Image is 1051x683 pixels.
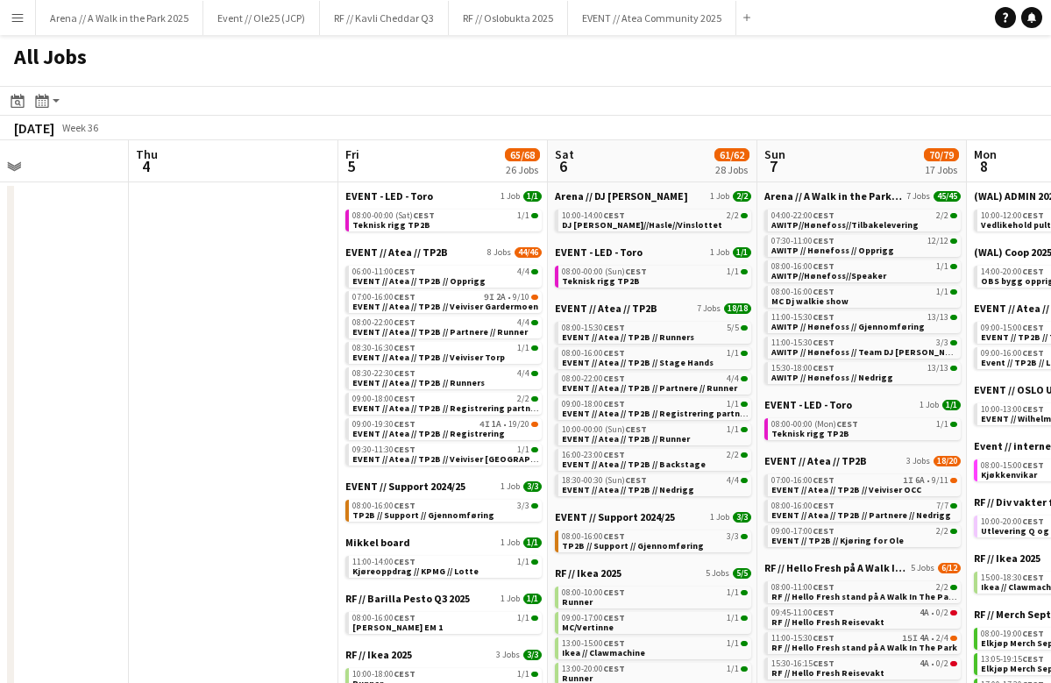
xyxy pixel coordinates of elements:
[517,558,529,566] span: 1/1
[813,362,834,374] span: CEST
[562,357,714,368] span: EVENT // Atea // TP2B // Stage Hands
[603,322,625,333] span: CEST
[764,454,867,467] span: EVENT // Atea // TP2B
[603,530,625,542] span: CEST
[352,342,538,362] a: 08:30-16:30CEST1/1EVENT // Atea // TP2B // Veiviser Torp
[733,191,751,202] span: 2/2
[771,527,834,536] span: 09:00-17:00
[771,418,957,438] a: 08:00-00:00 (Mon)CEST1/1Teknisk rigg TP2B
[771,321,925,332] span: AWITP // Hønefoss // Gjennomføring
[906,191,930,202] span: 7 Jobs
[345,189,433,203] span: EVENT - LED - Toro
[771,260,957,281] a: 08:00-16:00CEST1/1AWITP//Hønefoss//Speaker
[562,596,593,608] span: Runner
[496,293,506,302] span: 2A
[562,275,640,287] span: Teknisk rigg TP2B
[345,592,542,605] a: RF // Barilla Pesto Q3 20251 Job1/1
[562,267,647,276] span: 08:00-00:00 (Sun)
[555,510,751,566] div: EVENT // Support 2024/251 Job3/308:00-16:00CEST3/3TP2B // Support // Gjennomføring
[517,318,529,327] span: 4/4
[352,612,538,632] a: 08:00-16:00CEST1/1[PERSON_NAME] EM 1
[813,337,834,348] span: CEST
[727,324,739,332] span: 5/5
[345,189,542,203] a: EVENT - LED - Toro1 Job1/1
[517,502,529,510] span: 3/3
[394,317,415,328] span: CEST
[562,266,748,286] a: 08:00-00:00 (Sun)CEST1/1Teknisk rigg TP2B
[523,537,542,548] span: 1/1
[517,211,529,220] span: 1/1
[710,247,729,258] span: 1 Job
[555,566,751,580] a: RF // Ikea 20255 Jobs5/5
[555,510,675,523] span: EVENT // Support 2024/25
[727,349,739,358] span: 1/1
[764,398,852,411] span: EVENT - LED - Toro
[603,587,625,598] span: CEST
[625,266,647,277] span: CEST
[555,189,688,203] span: Arena // DJ Walkie
[813,286,834,297] span: CEST
[710,512,729,523] span: 1 Job
[771,245,894,256] span: AWITP // Hønefoss // Opprigg
[394,444,415,455] span: CEST
[771,337,957,357] a: 11:00-15:30CEST3/3AWITP // Hønefoss // Team DJ [PERSON_NAME]
[771,346,965,358] span: AWITP // Hønefoss // Team DJ Walkie
[508,420,529,429] span: 19/20
[1022,403,1044,415] span: CEST
[345,536,542,549] a: Mikkel board1 Job1/1
[320,1,449,35] button: RF // Kavli Cheddar Q3
[555,189,751,203] a: Arena // DJ [PERSON_NAME]1 Job2/2
[771,509,951,521] span: EVENT // Atea // TP2B // Partnere // Nedrigg
[562,540,704,551] span: TP2B // Support // Gjennomføring
[517,344,529,352] span: 1/1
[764,561,961,574] a: RF // Hello Fresh på A Walk In The Park5 Jobs6/12
[352,210,538,230] a: 08:00-00:00 (Sat)CEST1/1Teknisk rigg TP2B
[727,425,739,434] span: 1/1
[936,262,948,271] span: 1/1
[352,502,415,510] span: 08:00-16:00
[727,211,739,220] span: 2/2
[936,583,948,592] span: 2/2
[352,326,528,338] span: EVENT // Atea // TP2B // Partnere // Runner
[936,420,948,429] span: 1/1
[345,592,542,648] div: RF // Barilla Pesto Q3 20251 Job1/108:00-16:00CEST1/1[PERSON_NAME] EM 1
[562,425,647,434] span: 10:00-00:00 (Sun)
[562,398,748,418] a: 09:00-18:00CEST1/1EVENT // Atea // TP2B // Registrering partnere
[352,453,580,465] span: EVENT // Atea // TP2B // Veiviser Oslo S
[1022,572,1044,583] span: CEST
[562,449,748,469] a: 16:00-23:00CEST2/2EVENT // Atea // TP2B // Backstage
[764,189,903,203] span: Arena // A Walk in the Park 2025
[394,291,415,302] span: CEST
[555,566,621,580] span: RF // Ikea 2025
[727,588,739,597] span: 1/1
[771,607,957,627] a: 09:45-11:00CEST4A•0/2RF // Hello Fresh Reisevakt
[764,454,961,467] a: EVENT // Atea // TP2B3 Jobs18/20
[352,402,544,414] span: EVENT // Atea // TP2B // Registrering partnere
[813,235,834,246] span: CEST
[603,210,625,221] span: CEST
[813,474,834,486] span: CEST
[771,502,834,510] span: 08:00-16:00
[927,313,948,322] span: 13/13
[771,313,834,322] span: 11:00-15:30
[733,247,751,258] span: 1/1
[981,517,1044,526] span: 10:00-20:00
[562,373,748,393] a: 08:00-22:00CEST4/4EVENT // Atea // TP2B // Partnere // Runner
[813,311,834,323] span: CEST
[771,420,858,429] span: 08:00-00:00 (Mon)
[562,451,625,459] span: 16:00-23:00
[352,369,415,378] span: 08:30-22:30
[352,418,538,438] a: 09:00-19:30CEST4I1A•19/20EVENT // Atea // TP2B // Registrering
[771,362,957,382] a: 15:30-18:00CEST13/13AWITP // Hønefoss // Nedrigg
[352,420,538,429] div: •
[1022,210,1044,221] span: CEST
[727,476,739,485] span: 4/4
[562,530,748,551] a: 08:00-16:00CEST3/3TP2B // Support // Gjennomføring
[523,594,542,604] span: 1/1
[771,535,904,546] span: EVENT // TP2B // Kjøring for Ole
[706,568,729,579] span: 5 Jobs
[1022,266,1044,277] span: CEST
[771,484,921,495] span: EVENT // Atea // TP2B // Veiviser OCC
[764,454,961,561] div: EVENT // Atea // TP2B3 Jobs18/2007:00-16:00CEST1I6A•9/11EVENT // Atea // TP2B // Veiviser OCC08:0...
[906,456,930,466] span: 3 Jobs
